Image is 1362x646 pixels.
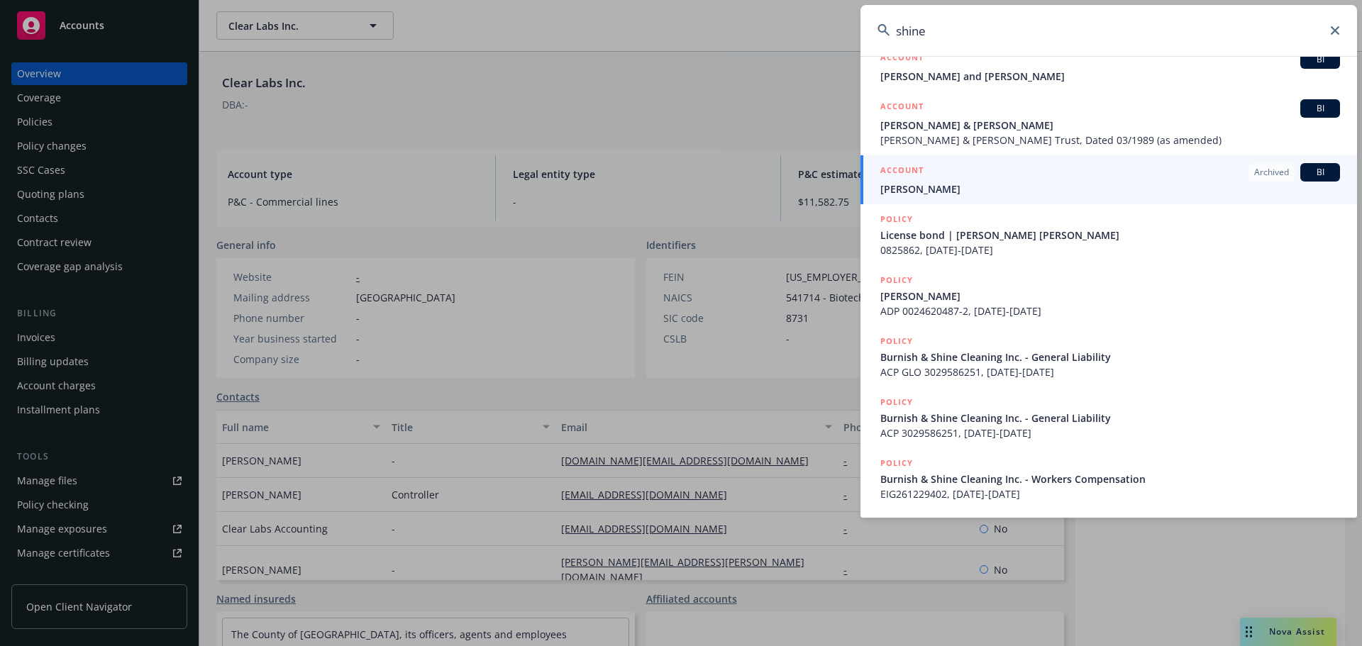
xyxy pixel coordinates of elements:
h5: ACCOUNT [880,99,924,116]
span: Archived [1254,166,1289,179]
span: Burnish & Shine Cleaning Inc. - General Liability [880,350,1340,364]
span: ADP 0024620487-2, [DATE]-[DATE] [880,303,1340,318]
h5: ACCOUNT [880,163,924,180]
span: [PERSON_NAME] [880,182,1340,196]
span: Burnish & Shine Cleaning Inc. - General Liability [880,411,1340,425]
span: [PERSON_NAME] & [PERSON_NAME] Trust, Dated 03/1989 (as amended) [880,133,1340,147]
span: [PERSON_NAME] [880,289,1340,303]
span: ACP GLO 3029586251, [DATE]-[DATE] [880,364,1340,379]
a: POLICYBurnish & Shine Cleaning Inc. - General LiabilityACP 3029586251, [DATE]-[DATE] [860,387,1357,448]
span: [PERSON_NAME] and [PERSON_NAME] [880,69,1340,84]
span: BI [1306,102,1334,115]
a: POLICY[PERSON_NAME]ADP 0024620487-2, [DATE]-[DATE] [860,265,1357,326]
span: Burnish & Shine Cleaning Inc. - Workers Compensation [880,472,1340,486]
span: EIG261229402, [DATE]-[DATE] [880,486,1340,501]
a: POLICYBurnish & Shine Cleaning Inc. - Workers CompensationEIG261229402, [DATE]-[DATE] [860,448,1357,509]
h5: POLICY [880,212,913,226]
span: 0825862, [DATE]-[DATE] [880,243,1340,257]
h5: POLICY [880,395,913,409]
a: ACCOUNTArchivedBI[PERSON_NAME] [860,155,1357,204]
a: ACCOUNTBI[PERSON_NAME] and [PERSON_NAME] [860,43,1357,91]
span: [PERSON_NAME] & [PERSON_NAME] [880,118,1340,133]
span: BI [1306,166,1334,179]
h5: POLICY [880,273,913,287]
h5: POLICY [880,456,913,470]
span: License bond | [PERSON_NAME] [PERSON_NAME] [880,228,1340,243]
span: BI [1306,53,1334,66]
a: POLICYBurnish & Shine Cleaning Inc. - General LiabilityACP GLO 3029586251, [DATE]-[DATE] [860,326,1357,387]
h5: ACCOUNT [880,50,924,67]
input: Search... [860,5,1357,56]
a: ACCOUNTBI[PERSON_NAME] & [PERSON_NAME][PERSON_NAME] & [PERSON_NAME] Trust, Dated 03/1989 (as amen... [860,91,1357,155]
h5: POLICY [880,334,913,348]
span: ACP 3029586251, [DATE]-[DATE] [880,425,1340,440]
a: POLICYLicense bond | [PERSON_NAME] [PERSON_NAME]0825862, [DATE]-[DATE] [860,204,1357,265]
